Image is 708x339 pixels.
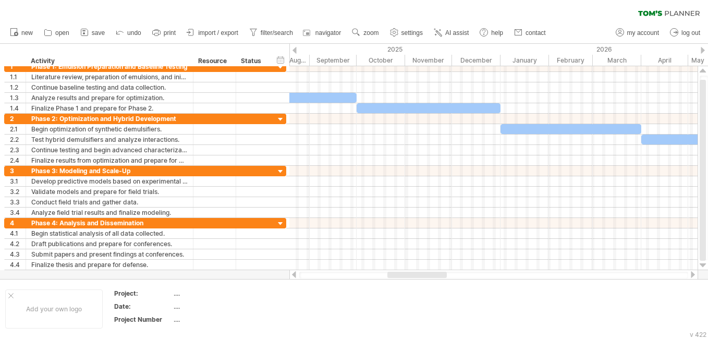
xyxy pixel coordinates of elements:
div: 4.4 [10,260,26,270]
div: Analyze results and prepare for optimization. [31,93,188,103]
a: undo [113,26,144,40]
div: Draft publications and prepare for conferences. [31,239,188,249]
div: 2.1 [10,124,26,134]
span: log out [681,29,700,37]
a: my account [613,26,662,40]
div: Begin optimization of synthetic demulsifiers. [31,124,188,134]
div: Test hybrid demulsifiers and analyze interactions. [31,135,188,144]
div: Activity [31,56,187,66]
div: Finalize results from optimization and prepare for modeling. [31,155,188,165]
div: Develop predictive models based on experimental data. [31,176,188,186]
a: help [477,26,506,40]
div: Status [241,56,264,66]
span: print [164,29,176,37]
div: 3.1 [10,176,26,186]
div: Analyze field trial results and finalize modeling. [31,208,188,217]
span: my account [627,29,659,37]
div: 1.2 [10,82,26,92]
div: January 2026 [501,55,549,66]
a: filter/search [247,26,296,40]
div: September 2025 [310,55,357,66]
div: 1.4 [10,103,26,113]
div: Phase 1: Emulsion Preparation and Baseline Testing [31,62,188,71]
a: new [7,26,36,40]
div: Continue baseline testing and data collection. [31,82,188,92]
div: April 2026 [641,55,688,66]
span: new [21,29,33,37]
span: help [491,29,503,37]
div: 2.3 [10,145,26,155]
div: Project: [114,289,172,298]
div: Phase 2: Optimization and Hybrid Development [31,114,188,124]
div: Validate models and prepare for field trials. [31,187,188,197]
div: 4.2 [10,239,26,249]
div: Phase 4: Analysis and Dissemination [31,218,188,228]
div: Resource [198,56,230,66]
a: zoom [349,26,382,40]
div: 2.2 [10,135,26,144]
div: 3.3 [10,197,26,207]
div: Finalize Phase 1 and prepare for Phase 2. [31,103,188,113]
span: settings [401,29,423,37]
div: Date: [114,302,172,311]
div: Submit papers and present findings at conferences. [31,249,188,259]
span: import / export [198,29,238,37]
div: December 2025 [452,55,501,66]
div: .... [174,289,261,298]
div: 1.3 [10,93,26,103]
div: 3.4 [10,208,26,217]
div: 4.1 [10,228,26,238]
div: .... [174,315,261,324]
div: .... [174,302,261,311]
div: 2 [10,114,26,124]
a: open [41,26,72,40]
div: February 2026 [549,55,593,66]
div: Project Number [114,315,172,324]
a: log out [667,26,703,40]
span: contact [526,29,546,37]
div: 3.2 [10,187,26,197]
div: November 2025 [405,55,452,66]
span: navigator [315,29,341,37]
div: 4.3 [10,249,26,259]
div: October 2025 [357,55,405,66]
span: zoom [363,29,379,37]
span: AI assist [445,29,469,37]
div: 1 [10,62,26,71]
div: Finalize thesis and prepare for defense. [31,260,188,270]
span: save [92,29,105,37]
div: 2.4 [10,155,26,165]
div: March 2026 [593,55,641,66]
a: save [78,26,108,40]
a: AI assist [431,26,472,40]
div: v 422 [690,331,706,338]
div: Continue testing and begin advanced characterization. [31,145,188,155]
div: 4 [10,218,26,228]
a: settings [387,26,426,40]
div: 3 [10,166,26,176]
a: navigator [301,26,344,40]
span: undo [127,29,141,37]
a: contact [511,26,549,40]
a: import / export [184,26,241,40]
div: Begin statistical analysis of all data collected. [31,228,188,238]
a: print [150,26,179,40]
span: filter/search [261,29,293,37]
span: open [55,29,69,37]
div: Add your own logo [5,289,103,329]
div: Phase 3: Modeling and Scale-Up [31,166,188,176]
div: 1.1 [10,72,26,82]
div: Conduct field trials and gather data. [31,197,188,207]
div: Literature review, preparation of emulsions, and initial testing. [31,72,188,82]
